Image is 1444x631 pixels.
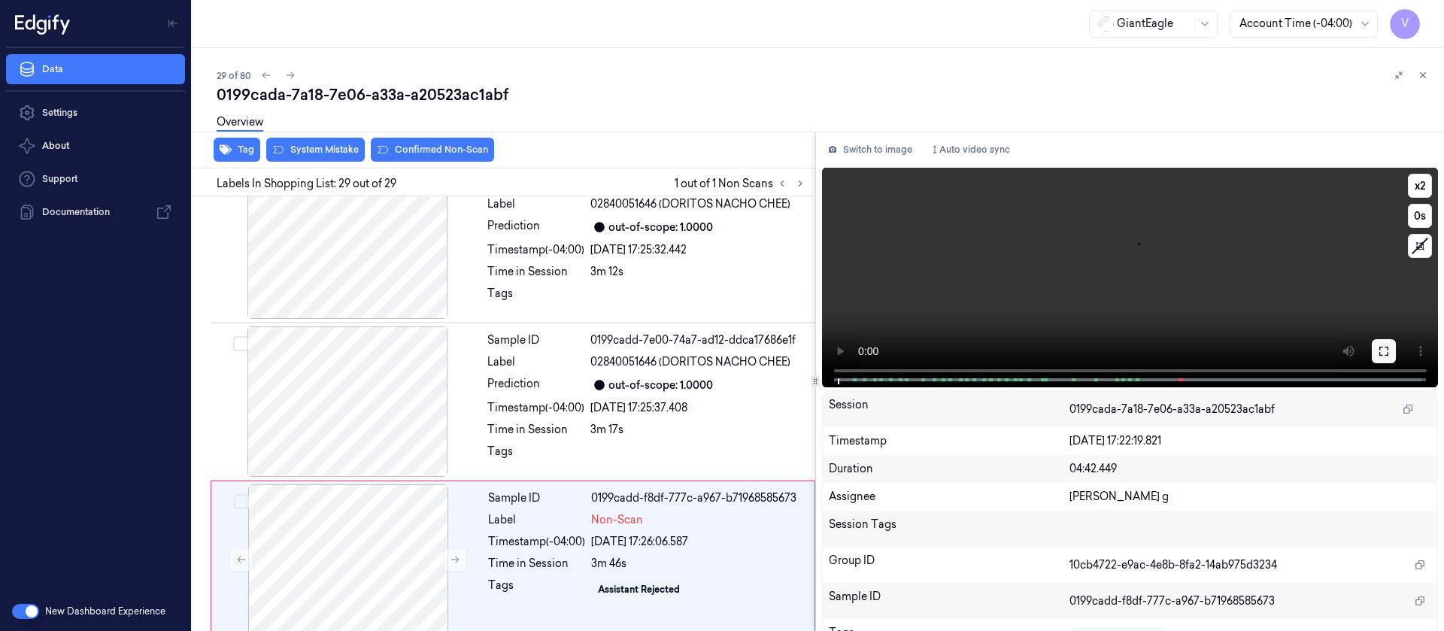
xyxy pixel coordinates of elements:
[217,84,1432,105] div: 0199cada-7a18-7e06-a33a-a20523ac1abf
[217,176,396,192] span: Labels In Shopping List: 29 out of 29
[608,220,713,235] div: out-of-scope: 1.0000
[590,422,806,438] div: 3m 17s
[161,11,185,35] button: Toggle Navigation
[1069,557,1277,573] span: 10cb4722-e9ac-4e8b-8fa2-14ab975d3234
[487,376,584,394] div: Prediction
[591,556,805,572] div: 3m 46s
[590,242,806,258] div: [DATE] 17:25:32.442
[829,397,1070,421] div: Session
[1408,174,1432,198] button: x2
[487,400,584,416] div: Timestamp (-04:00)
[1390,9,1420,39] button: V
[829,517,1070,541] div: Session Tags
[590,354,790,370] span: 02840051646 (DORITOS NACHO CHEE)
[233,336,248,351] button: Select row
[488,490,585,506] div: Sample ID
[1069,402,1275,417] span: 0199cada-7a18-7e06-a33a-a20523ac1abf
[822,138,918,162] button: Switch to image
[6,54,185,84] a: Data
[487,354,584,370] div: Label
[487,196,584,212] div: Label
[234,494,249,509] button: Select row
[214,138,260,162] button: Tag
[487,218,584,236] div: Prediction
[924,138,1016,162] button: Auto video sync
[829,433,1070,449] div: Timestamp
[1069,461,1431,477] div: 04:42.449
[608,378,713,393] div: out-of-scope: 1.0000
[829,461,1070,477] div: Duration
[675,174,809,193] span: 1 out of 1 Non Scans
[488,534,585,550] div: Timestamp (-04:00)
[829,489,1070,505] div: Assignee
[487,264,584,280] div: Time in Session
[217,69,251,82] span: 29 of 80
[266,138,365,162] button: System Mistake
[829,589,1070,613] div: Sample ID
[1069,433,1431,449] div: [DATE] 17:22:19.821
[6,197,185,227] a: Documentation
[371,138,494,162] button: Confirmed Non-Scan
[487,242,584,258] div: Timestamp (-04:00)
[590,332,806,348] div: 0199cadd-7e00-74a7-ad12-ddca17686e1f
[590,264,806,280] div: 3m 12s
[487,422,584,438] div: Time in Session
[590,400,806,416] div: [DATE] 17:25:37.408
[6,98,185,128] a: Settings
[1069,489,1431,505] div: [PERSON_NAME] g
[487,444,584,468] div: Tags
[488,512,585,528] div: Label
[591,512,643,528] span: Non-Scan
[591,534,805,550] div: [DATE] 17:26:06.587
[590,196,790,212] span: 02840051646 (DORITOS NACHO CHEE)
[487,286,584,310] div: Tags
[1069,593,1275,609] span: 0199cadd-f8df-777c-a967-b71968585673
[1408,204,1432,228] button: 0s
[217,114,263,132] a: Overview
[6,131,185,161] button: About
[591,490,805,506] div: 0199cadd-f8df-777c-a967-b71968585673
[6,164,185,194] a: Support
[598,583,680,596] div: Assistant Rejected
[487,332,584,348] div: Sample ID
[488,556,585,572] div: Time in Session
[829,553,1070,577] div: Group ID
[488,578,585,602] div: Tags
